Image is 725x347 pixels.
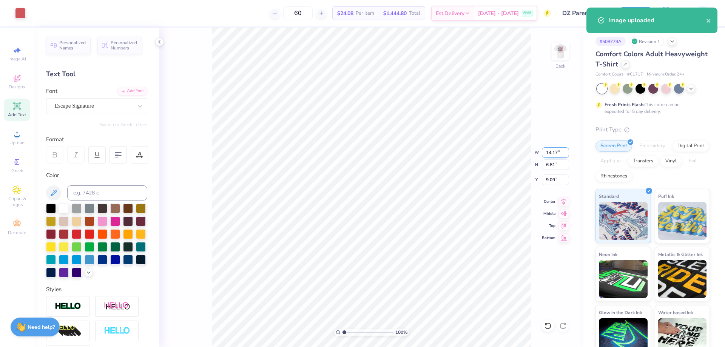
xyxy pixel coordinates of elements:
[658,308,693,316] span: Water based Ink
[59,40,86,51] span: Personalized Names
[629,37,664,46] div: Revision 1
[436,9,464,17] span: Est. Delivery
[111,40,137,51] span: Personalized Numbers
[658,260,707,298] img: Metallic & Glitter Ink
[628,156,658,167] div: Transfers
[542,235,555,241] span: Bottom
[104,302,130,311] img: Shadow
[283,6,313,20] input: – –
[599,192,619,200] span: Standard
[605,101,697,115] div: This color can be expedited for 5 day delivery.
[595,71,623,78] span: Comfort Colors
[383,9,407,17] span: $1,444.80
[595,125,710,134] div: Print Type
[409,9,420,17] span: Total
[599,260,648,298] img: Neon Ink
[46,135,148,144] div: Format
[46,87,57,96] label: Font
[595,140,632,152] div: Screen Print
[658,250,703,258] span: Metallic & Glitter Ink
[46,171,147,180] div: Color
[595,37,626,46] div: # 508779A
[8,56,26,62] span: Image AI
[658,202,707,240] img: Puff Ink
[553,44,568,59] img: Back
[660,156,682,167] div: Vinyl
[673,140,709,152] div: Digital Print
[608,16,706,25] div: Image uploaded
[599,308,642,316] span: Glow in the Dark Ink
[104,327,130,335] img: Negative Space
[684,156,702,167] div: Foil
[8,112,26,118] span: Add Text
[557,6,612,21] input: Untitled Design
[627,71,643,78] span: # C1717
[542,211,555,216] span: Middle
[478,9,519,17] span: [DATE] - [DATE]
[337,9,353,17] span: $24.08
[4,196,30,208] span: Clipart & logos
[55,325,81,337] img: 3d Illusion
[542,199,555,204] span: Center
[647,71,685,78] span: Minimum Order: 24 +
[46,69,147,79] div: Text Tool
[542,223,555,228] span: Top
[599,202,648,240] img: Standard
[523,11,531,16] span: FREE
[605,102,645,108] strong: Fresh Prints Flash:
[9,84,25,90] span: Designs
[8,230,26,236] span: Decorate
[599,250,617,258] span: Neon Ink
[595,156,626,167] div: Applique
[356,9,374,17] span: Per Item
[395,329,407,336] span: 100 %
[706,16,711,25] button: close
[595,49,708,69] span: Comfort Colors Adult Heavyweight T-Shirt
[595,171,632,182] div: Rhinestones
[634,140,670,152] div: Embroidery
[9,140,25,146] span: Upload
[11,168,23,174] span: Greek
[28,324,55,331] strong: Need help?
[46,285,147,294] div: Styles
[67,185,147,200] input: e.g. 7428 c
[100,122,147,128] button: Switch to Greek Letters
[658,192,674,200] span: Puff Ink
[55,302,81,311] img: Stroke
[555,63,565,69] div: Back
[117,87,147,96] div: Add Font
